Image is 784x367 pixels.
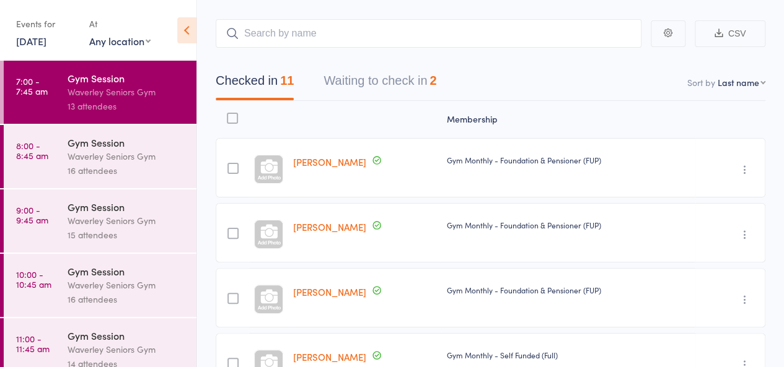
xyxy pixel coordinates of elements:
div: Last name [718,76,759,89]
button: Checked in11 [216,67,294,100]
div: Gym Session [68,329,186,342]
div: Gym Session [68,264,186,278]
a: [PERSON_NAME] [293,285,366,298]
button: CSV [695,20,765,47]
div: Events for [16,14,77,34]
div: 16 attendees [68,292,186,306]
a: 8:00 -8:45 amGym SessionWaverley Seniors Gym16 attendees [4,125,196,188]
div: Any location [89,34,151,48]
time: 9:00 - 9:45 am [16,205,48,225]
a: [DATE] [16,34,46,48]
div: Waverley Seniors Gym [68,85,186,99]
button: Waiting to check in2 [324,67,436,100]
div: Gym Session [68,136,186,149]
a: [PERSON_NAME] [293,220,366,233]
label: Sort by [687,76,715,89]
input: Search by name [216,19,641,48]
div: Gym Session [68,200,186,214]
div: 16 attendees [68,163,186,178]
div: Waverley Seniors Gym [68,278,186,292]
a: 7:00 -7:45 amGym SessionWaverley Seniors Gym13 attendees [4,61,196,124]
a: [PERSON_NAME] [293,350,366,363]
div: 11 [280,74,294,87]
a: [PERSON_NAME] [293,155,366,168]
div: 2 [429,74,436,87]
div: Waverley Seniors Gym [68,342,186,356]
div: Waverley Seniors Gym [68,214,186,228]
time: 11:00 - 11:45 am [16,334,50,353]
div: Waverley Seniors Gym [68,149,186,163]
time: 10:00 - 10:45 am [16,269,51,289]
div: Gym Monthly - Foundation & Pensioner (FUP) [446,220,690,230]
div: Gym Monthly - Foundation & Pensioner (FUP) [446,155,690,165]
div: Gym Monthly - Foundation & Pensioner (FUP) [446,285,690,295]
div: 15 attendees [68,228,186,242]
div: At [89,14,151,34]
div: Gym Monthly - Self Funded (Full) [446,350,690,360]
a: 9:00 -9:45 amGym SessionWaverley Seniors Gym15 attendees [4,189,196,253]
time: 8:00 - 8:45 am [16,140,48,160]
div: Membership [441,106,695,132]
a: 10:00 -10:45 amGym SessionWaverley Seniors Gym16 attendees [4,254,196,317]
time: 7:00 - 7:45 am [16,76,48,96]
div: 13 attendees [68,99,186,113]
div: Gym Session [68,71,186,85]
